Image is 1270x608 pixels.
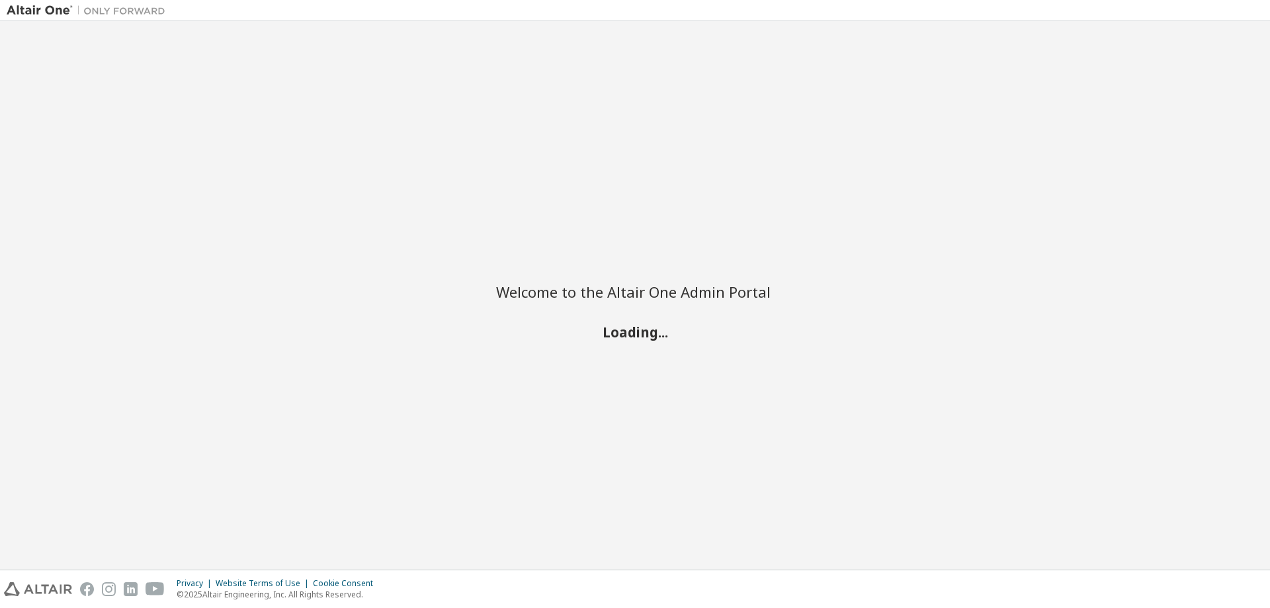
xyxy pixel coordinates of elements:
[80,582,94,596] img: facebook.svg
[313,578,381,589] div: Cookie Consent
[124,582,138,596] img: linkedin.svg
[177,589,381,600] p: © 2025 Altair Engineering, Inc. All Rights Reserved.
[4,582,72,596] img: altair_logo.svg
[146,582,165,596] img: youtube.svg
[102,582,116,596] img: instagram.svg
[177,578,216,589] div: Privacy
[7,4,172,17] img: Altair One
[216,578,313,589] div: Website Terms of Use
[496,323,774,340] h2: Loading...
[496,282,774,301] h2: Welcome to the Altair One Admin Portal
